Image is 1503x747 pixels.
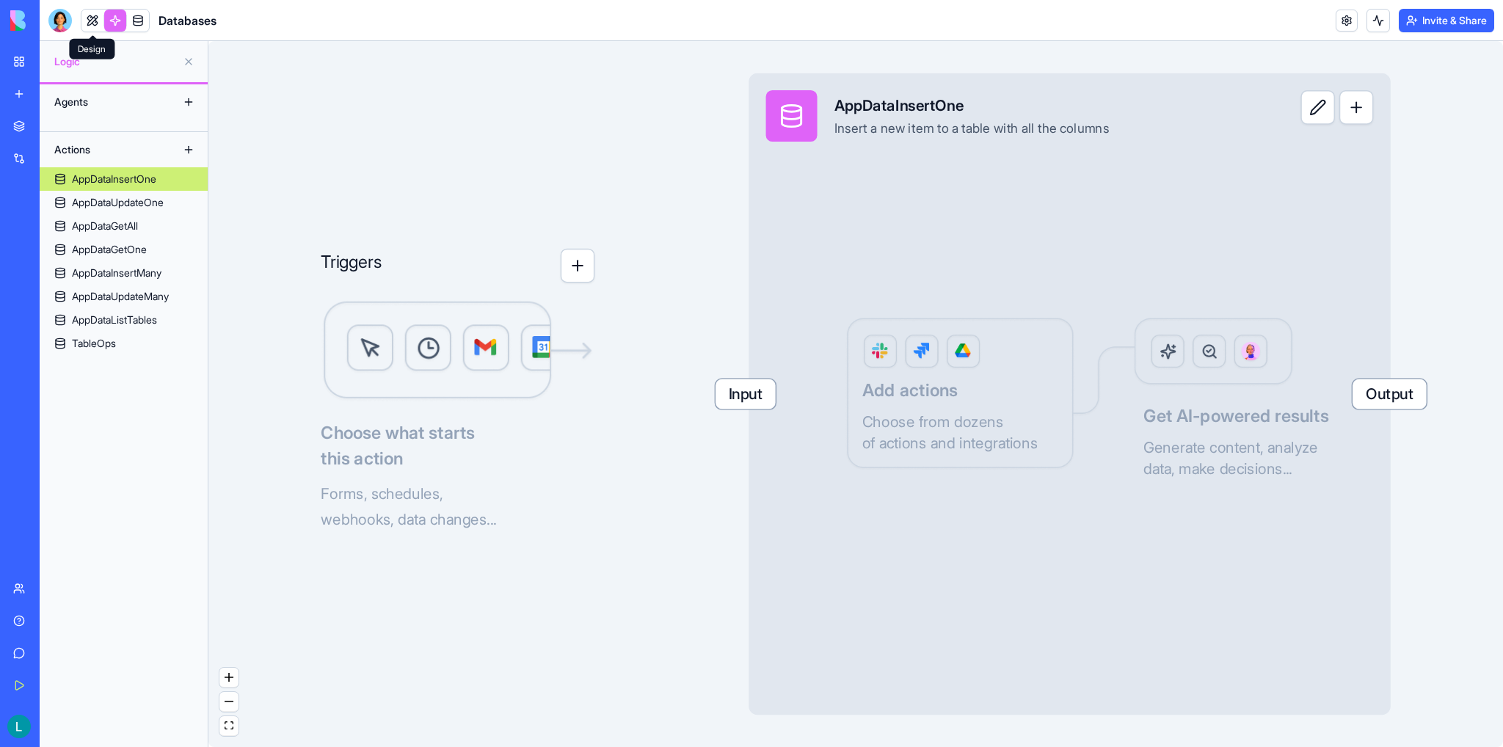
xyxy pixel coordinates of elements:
div: InputAppDataInsertOneInsert a new item to a table with all the columnsOutputLogicAdd actionsChoos... [749,73,1391,715]
span: Output [1353,379,1427,409]
span: Databases [159,12,216,29]
span: Choose what starts this action [321,420,594,471]
button: Invite & Share [1399,9,1494,32]
a: AppDataGetOne [40,238,208,261]
div: AppDataUpdateMany [72,289,169,304]
span: Forms, schedules, webhooks, data changes... [321,484,496,528]
div: AppDataListTables [72,313,157,327]
div: Insert a new item to a table with all the columns [834,120,1110,137]
a: AppDataUpdateOne [40,191,208,214]
div: TableOps [72,336,116,351]
div: TriggersLogicChoose what startsthis actionForms, schedules,webhooks, data changes... [321,180,594,531]
div: AppDataGetAll [72,219,138,233]
button: zoom in [219,668,239,688]
img: Logic [321,300,594,403]
a: AppDataUpdateMany [40,285,208,308]
span: Logic [54,54,177,69]
div: Actions [47,138,164,161]
button: fit view [219,716,239,736]
div: Design [69,39,114,59]
div: AppDataGetOne [72,242,147,257]
p: Triggers [321,249,382,283]
a: AppDataListTables [40,308,208,332]
a: AppDataGetAll [40,214,208,238]
span: Input [716,379,776,409]
img: logo [10,10,101,31]
a: TableOps [40,332,208,355]
div: Agents [47,90,164,114]
button: zoom out [219,692,239,712]
div: AppDataInsertOne [834,95,1110,116]
img: ACg8ocKzruNmHZhp-s8fU1ma4TsR-qf0RaDGJiACWOWag_BfC5-xCg=s96-c [7,715,31,738]
div: AppDataInsertMany [72,266,161,280]
a: AppDataInsertMany [40,261,208,285]
div: AppDataUpdateOne [72,195,164,210]
a: AppDataInsertOne [40,167,208,191]
div: AppDataInsertOne [72,172,156,186]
